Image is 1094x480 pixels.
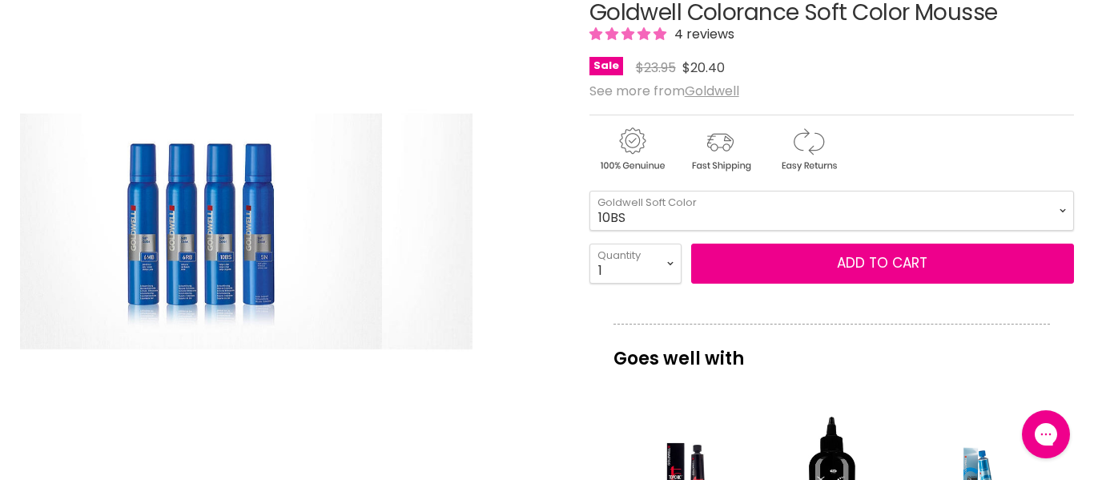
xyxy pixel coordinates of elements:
span: Sale [589,57,623,75]
span: See more from [589,82,739,100]
span: $20.40 [682,58,725,77]
a: Goldwell [685,82,739,100]
span: 5.00 stars [589,25,670,43]
img: shipping.gif [678,125,762,174]
img: genuine.gif [589,125,674,174]
span: 4 reviews [670,25,734,43]
p: Goes well with [613,324,1050,377]
span: Add to cart [837,253,927,272]
h1: Goldwell Colorance Soft Color Mousse [589,1,1074,26]
button: Add to cart [691,244,1074,284]
span: $23.95 [636,58,676,77]
img: returns.gif [766,125,851,174]
select: Quantity [589,244,682,284]
iframe: Gorgias live chat messenger [1014,405,1078,464]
